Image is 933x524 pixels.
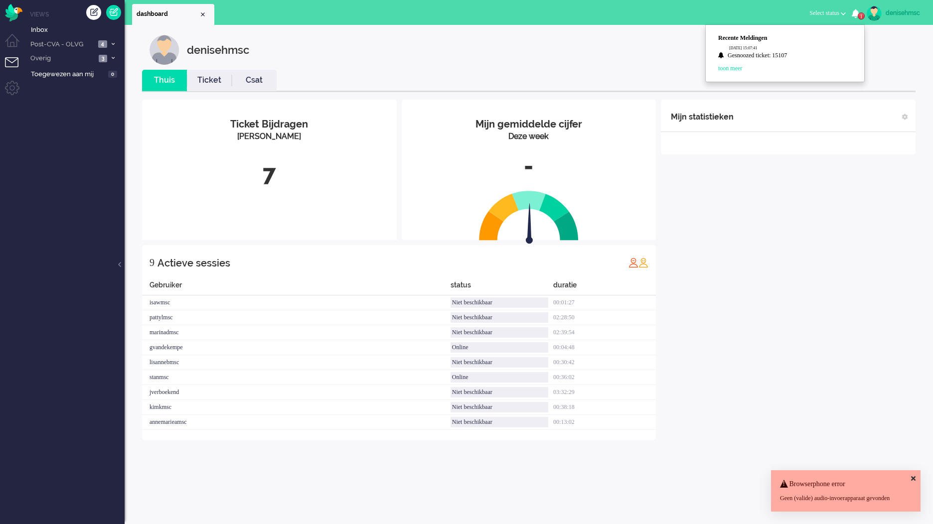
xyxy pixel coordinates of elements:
[29,68,125,79] a: Toegewezen aan mij 0
[31,70,105,79] span: Toegewezen aan mij
[132,4,214,25] li: Dashboard
[142,370,451,385] div: stanmsc
[199,10,207,18] div: Close tab
[886,8,923,18] div: denisehmsc
[142,280,451,295] div: Gebruiker
[553,325,656,340] div: 02:39:54
[867,6,882,21] img: avatar
[553,310,656,325] div: 02:28:50
[187,35,249,65] div: denisehmsc
[865,6,923,21] a: denisehmsc
[409,150,649,183] div: -
[106,5,121,20] a: Quick Ticket
[142,295,451,310] div: isawmsc
[451,417,548,427] div: Niet beschikbaar
[728,51,852,61] a: Gesnoozed ticket: 15107
[29,40,95,49] span: Post-CVA - OLVG
[409,131,649,142] div: Deze week
[451,372,548,383] div: Online
[409,117,649,131] div: Mijn gemiddelde cijfer
[553,355,656,370] div: 00:30:42
[150,131,389,142] div: [PERSON_NAME]
[628,258,638,267] img: profile_red.svg
[142,400,451,415] div: kimkmsc
[553,370,656,385] div: 00:36:02
[5,34,27,56] li: Dashboard menu
[31,25,125,35] span: Inbox
[803,6,852,20] button: Select status
[451,312,548,323] div: Niet beschikbaar
[142,310,451,325] div: pattylmsc
[142,415,451,430] div: annemarieamsc
[553,340,656,355] div: 00:04:48
[150,253,155,272] div: 9
[451,357,548,368] div: Niet beschikbaar
[142,325,451,340] div: marinadmsc
[809,9,839,16] span: Select status
[451,327,548,338] div: Niet beschikbaar
[451,402,548,412] div: Niet beschikbaar
[29,54,96,63] span: Overig
[142,340,451,355] div: gvandekempe
[718,65,742,72] a: toon meer
[108,71,117,78] span: 0
[187,70,232,91] li: Ticket
[5,81,27,103] li: Admin menu
[232,75,277,86] a: Csat
[451,387,548,397] div: Niet beschikbaar
[187,75,232,86] a: Ticket
[5,6,22,14] a: Omnidesk
[142,70,187,91] li: Thuis
[150,117,389,131] div: Ticket Bijdragen
[451,342,548,353] div: Online
[232,70,277,91] li: Csat
[638,258,648,267] img: profile_orange.svg
[157,253,230,273] div: Actieve sessies
[479,190,579,241] img: semi_circle.svg
[5,4,22,21] img: flow_omnibird.svg
[718,34,862,42] li: Recente Meldingen
[671,107,734,127] div: Mijn statistieken
[858,12,865,19] span: 1
[30,10,125,18] li: Views
[451,297,548,308] div: Niet beschikbaar
[142,75,187,86] a: Thuis
[508,203,551,246] img: arrow.svg
[98,40,107,48] span: 4
[803,3,852,25] li: Select status
[150,157,389,190] div: 7
[553,385,656,400] div: 03:32:29
[142,385,451,400] div: jverboekend
[137,10,199,18] span: dashboard
[729,45,862,51] a: [DATE] 15:07:41
[451,280,553,295] div: status
[553,415,656,430] div: 00:13:02
[553,280,656,295] div: duratie
[150,35,179,65] img: customer.svg
[5,57,27,80] li: Tickets menu
[780,480,912,488] h4: Browserphone error
[99,55,107,62] span: 3
[29,24,125,35] a: Inbox
[142,355,451,370] div: lisannebmsc
[553,400,656,415] div: 00:38:18
[780,494,912,503] div: Geen (valide) audio-invoerapparaat gevonden
[553,295,656,310] div: 00:01:27
[86,5,101,20] div: Creëer ticket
